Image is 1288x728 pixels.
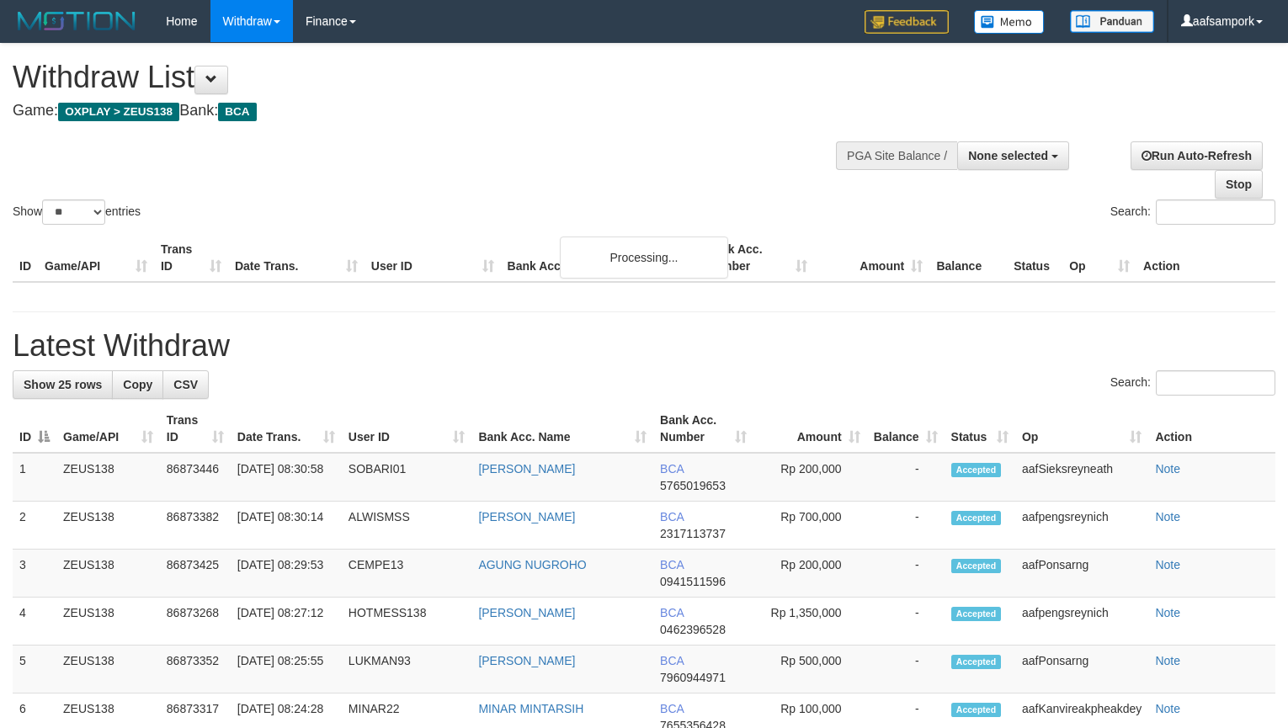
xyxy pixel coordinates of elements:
[1110,199,1275,225] label: Search:
[478,558,586,571] a: AGUNG NUGROHO
[660,606,684,619] span: BCA
[660,702,684,715] span: BCA
[160,502,231,550] td: 86873382
[13,453,56,502] td: 1
[945,405,1015,453] th: Status: activate to sort column ascending
[753,646,867,693] td: Rp 500,000
[42,199,105,225] select: Showentries
[112,370,163,399] a: Copy
[478,510,575,523] a: [PERSON_NAME]
[58,103,179,121] span: OXPLAY > ZEUS138
[660,510,684,523] span: BCA
[1015,502,1148,550] td: aafpengsreynich
[951,511,1002,525] span: Accepted
[160,646,231,693] td: 86873352
[814,234,929,282] th: Amount
[1155,702,1180,715] a: Note
[160,550,231,598] td: 86873425
[13,199,141,225] label: Show entries
[13,103,842,120] h4: Game: Bank:
[13,8,141,34] img: MOTION_logo.png
[1007,234,1062,282] th: Status
[867,598,945,646] td: -
[660,623,726,636] span: Copy 0462396528 to clipboard
[478,702,583,715] a: MINAR MINTARSIH
[974,10,1045,34] img: Button%20Memo.svg
[951,559,1002,573] span: Accepted
[929,234,1007,282] th: Balance
[753,502,867,550] td: Rp 700,000
[1155,654,1180,667] a: Note
[231,502,342,550] td: [DATE] 08:30:14
[342,453,472,502] td: SOBARI01
[1215,170,1263,199] a: Stop
[13,550,56,598] td: 3
[56,453,160,502] td: ZEUS138
[660,654,684,667] span: BCA
[38,234,154,282] th: Game/API
[560,236,728,279] div: Processing...
[660,479,726,492] span: Copy 5765019653 to clipboard
[56,550,160,598] td: ZEUS138
[13,61,842,94] h1: Withdraw List
[501,234,700,282] th: Bank Acc. Name
[867,550,945,598] td: -
[1148,405,1275,453] th: Action
[1155,606,1180,619] a: Note
[342,598,472,646] td: HOTMESS138
[162,370,209,399] a: CSV
[1155,510,1180,523] a: Note
[154,234,228,282] th: Trans ID
[56,598,160,646] td: ZEUS138
[231,646,342,693] td: [DATE] 08:25:55
[160,598,231,646] td: 86873268
[160,453,231,502] td: 86873446
[1015,453,1148,502] td: aafSieksreyneath
[231,453,342,502] td: [DATE] 08:30:58
[478,462,575,476] a: [PERSON_NAME]
[957,141,1069,170] button: None selected
[342,550,472,598] td: CEMPE13
[56,502,160,550] td: ZEUS138
[1155,462,1180,476] a: Note
[1062,234,1136,282] th: Op
[173,378,198,391] span: CSV
[1015,598,1148,646] td: aafpengsreynich
[699,234,814,282] th: Bank Acc. Number
[1015,405,1148,453] th: Op: activate to sort column ascending
[660,575,726,588] span: Copy 0941511596 to clipboard
[231,598,342,646] td: [DATE] 08:27:12
[342,646,472,693] td: LUKMAN93
[13,234,38,282] th: ID
[660,671,726,684] span: Copy 7960944971 to clipboard
[753,453,867,502] td: Rp 200,000
[660,527,726,540] span: Copy 2317113737 to clipboard
[13,329,1275,363] h1: Latest Withdraw
[1015,646,1148,693] td: aafPonsarng
[13,598,56,646] td: 4
[231,550,342,598] td: [DATE] 08:29:53
[867,453,945,502] td: -
[867,646,945,693] td: -
[13,502,56,550] td: 2
[836,141,957,170] div: PGA Site Balance /
[478,606,575,619] a: [PERSON_NAME]
[653,405,753,453] th: Bank Acc. Number: activate to sort column ascending
[951,655,1002,669] span: Accepted
[24,378,102,391] span: Show 25 rows
[951,607,1002,621] span: Accepted
[231,405,342,453] th: Date Trans.: activate to sort column ascending
[753,598,867,646] td: Rp 1,350,000
[968,149,1048,162] span: None selected
[660,558,684,571] span: BCA
[365,234,501,282] th: User ID
[1155,558,1180,571] a: Note
[1156,370,1275,396] input: Search:
[1015,550,1148,598] td: aafPonsarng
[951,463,1002,477] span: Accepted
[56,646,160,693] td: ZEUS138
[865,10,949,34] img: Feedback.jpg
[1156,199,1275,225] input: Search:
[56,405,160,453] th: Game/API: activate to sort column ascending
[753,550,867,598] td: Rp 200,000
